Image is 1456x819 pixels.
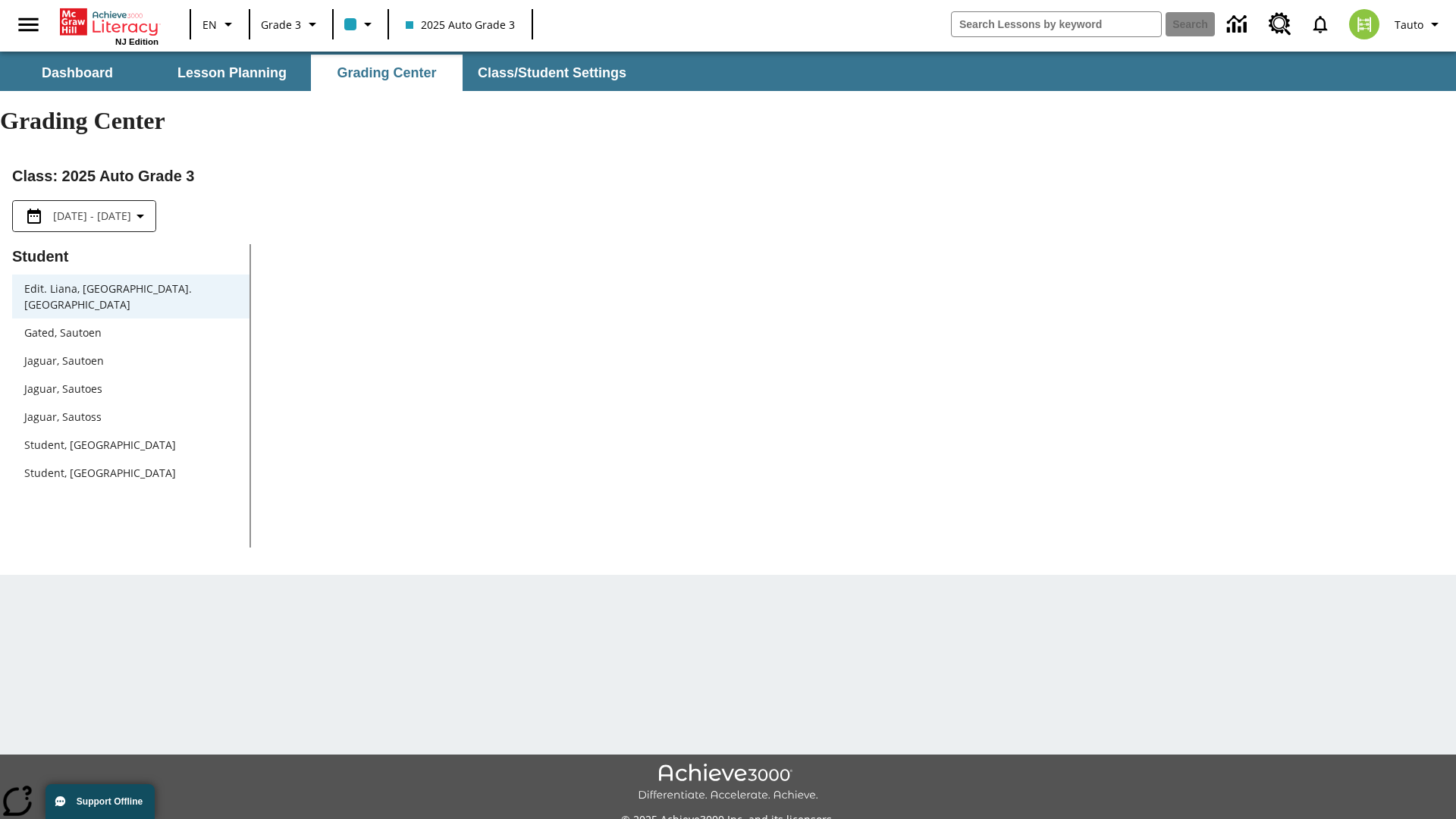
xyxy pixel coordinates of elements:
[1389,11,1450,38] button: Profile/Settings
[24,381,237,397] span: Jaguar, Sautoes
[1260,4,1301,45] a: Resource Center, Will open in new tab
[12,275,249,318] div: Edit. Liana, [GEOGRAPHIC_DATA]. [GEOGRAPHIC_DATA]
[1340,5,1389,44] button: Select a new avatar
[19,207,149,225] button: Select the date range menu item
[952,12,1161,36] input: search field
[77,796,143,807] span: Support Offline
[12,431,249,459] div: Student, [GEOGRAPHIC_DATA]
[406,17,515,33] span: 2025 Auto Grade 3
[466,55,639,91] button: Class/Student Settings
[1301,5,1340,44] a: Notifications
[338,11,383,38] button: Class color is light blue. Change class color
[1218,4,1260,45] a: Data Center
[131,207,149,225] svg: Collapse Date Range Filter
[24,325,237,340] span: Gated, Sautoen
[24,465,237,481] span: Student, [GEOGRAPHIC_DATA]
[6,2,51,47] button: Open side menu
[156,55,308,91] button: Lesson Planning
[60,7,158,37] a: Home
[2,55,153,91] button: Dashboard
[202,17,217,33] span: EN
[12,318,249,347] div: Gated, Sautoen
[12,375,249,403] div: Jaguar, Sautoes
[53,208,131,224] span: [DATE] - [DATE]
[1395,17,1423,33] span: Tauto
[255,11,328,38] button: Grade: Grade 3, Select a grade
[12,164,1444,188] h2: Class : 2025 Auto Grade 3
[24,437,237,453] span: Student, [GEOGRAPHIC_DATA]
[638,764,818,802] img: Achieve3000 Differentiate Accelerate Achieve
[261,17,301,33] span: Grade 3
[12,459,249,487] div: Student, [GEOGRAPHIC_DATA]
[115,37,158,46] span: NJ Edition
[12,403,249,431] div: Jaguar, Sautoss
[1349,9,1379,39] img: avatar image
[45,784,155,819] button: Support Offline
[60,5,158,46] div: Home
[196,11,244,38] button: Language: EN, Select a language
[12,347,249,375] div: Jaguar, Sautoen
[24,281,237,312] span: Edit. Liana, [GEOGRAPHIC_DATA]. [GEOGRAPHIC_DATA]
[24,409,237,425] span: Jaguar, Sautoss
[311,55,463,91] button: Grading Center
[24,353,237,369] span: Jaguar, Sautoen
[12,244,249,268] p: Student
